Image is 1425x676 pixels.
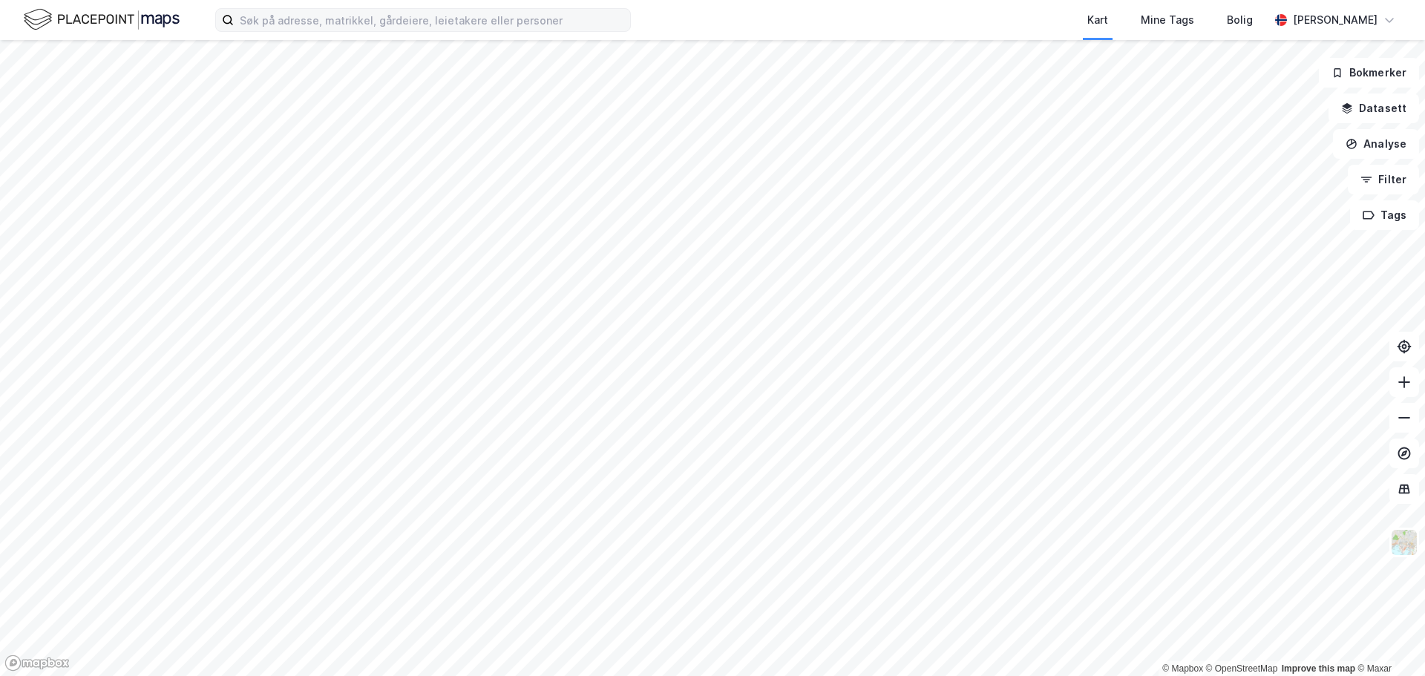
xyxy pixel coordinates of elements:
div: [PERSON_NAME] [1293,11,1377,29]
div: Kart [1087,11,1108,29]
div: Mine Tags [1141,11,1194,29]
div: Bolig [1227,11,1253,29]
input: Søk på adresse, matrikkel, gårdeiere, leietakere eller personer [234,9,630,31]
img: logo.f888ab2527a4732fd821a326f86c7f29.svg [24,7,180,33]
iframe: Chat Widget [1351,605,1425,676]
div: Kontrollprogram for chat [1351,605,1425,676]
